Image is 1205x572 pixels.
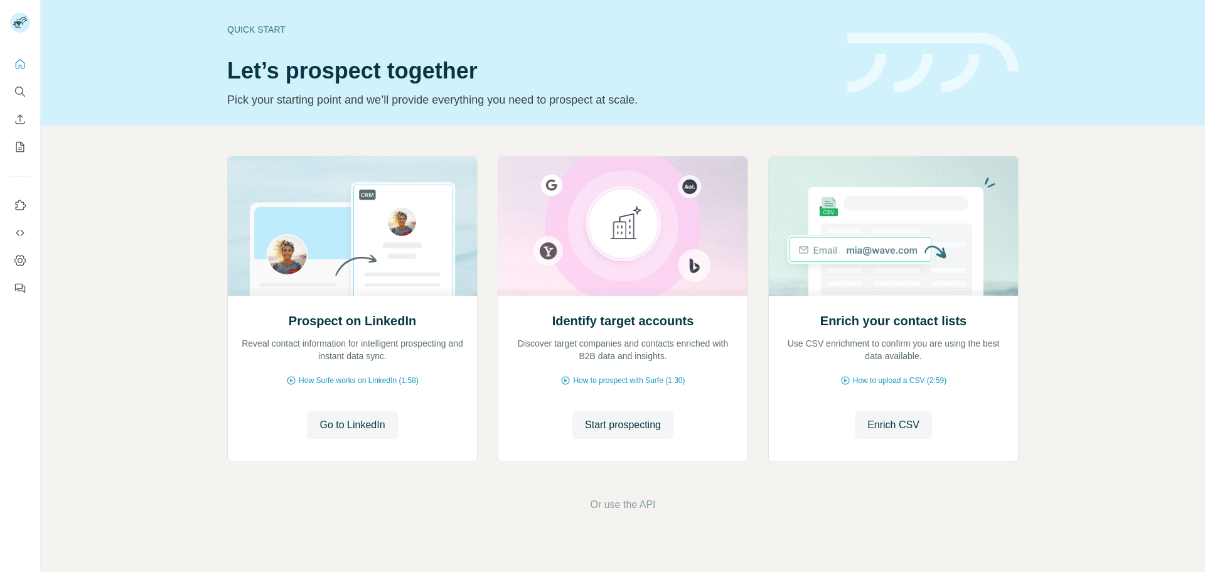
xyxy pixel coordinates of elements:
[10,249,30,272] button: Dashboard
[10,194,30,217] button: Use Surfe on LinkedIn
[855,411,932,439] button: Enrich CSV
[585,418,661,433] span: Start prospecting
[240,337,464,362] p: Reveal contact information for intelligent prospecting and instant data sync.
[10,53,30,75] button: Quick start
[227,156,478,296] img: Prospect on LinkedIn
[853,375,946,386] span: How to upload a CSV (2:59)
[768,156,1019,296] img: Enrich your contact lists
[307,411,397,439] button: Go to LinkedIn
[227,58,832,84] h1: Let’s prospect together
[820,312,967,330] h2: Enrich your contact lists
[10,136,30,158] button: My lists
[10,80,30,103] button: Search
[781,337,1005,362] p: Use CSV enrichment to confirm you are using the best data available.
[289,312,416,330] h2: Prospect on LinkedIn
[867,418,919,433] span: Enrich CSV
[10,222,30,244] button: Use Surfe API
[572,411,673,439] button: Start prospecting
[573,375,685,386] span: How to prospect with Surfe (1:30)
[10,108,30,131] button: Enrich CSV
[552,312,694,330] h2: Identify target accounts
[498,156,748,296] img: Identify target accounts
[590,497,655,512] button: Or use the API
[227,91,832,109] p: Pick your starting point and we’ll provide everything you need to prospect at scale.
[511,337,735,362] p: Discover target companies and contacts enriched with B2B data and insights.
[227,23,832,36] div: Quick start
[847,33,1019,94] img: banner
[299,375,419,386] span: How Surfe works on LinkedIn (1:58)
[319,418,385,433] span: Go to LinkedIn
[10,277,30,299] button: Feedback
